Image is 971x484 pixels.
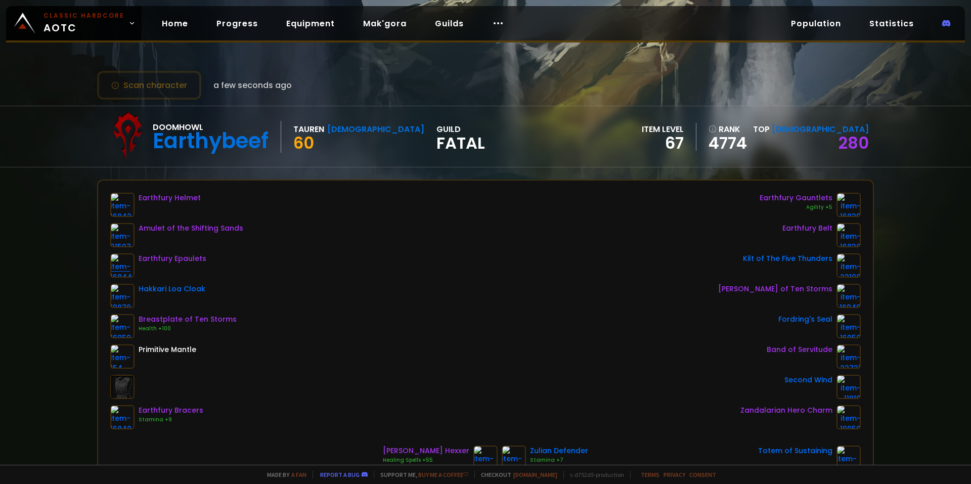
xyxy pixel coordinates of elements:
span: AOTC [43,11,124,35]
img: item-19915 [502,446,526,470]
img: item-16839 [836,193,861,217]
div: Health +100 [139,325,237,333]
div: Primitive Mantle [139,344,196,355]
div: Fordring's Seal [778,314,832,325]
img: item-16840 [110,405,135,429]
a: Guilds [427,13,472,34]
div: Stamina +7 [530,456,588,464]
div: [PERSON_NAME] Hexxer [383,446,469,456]
div: Zulian Defender [530,446,588,456]
span: [DEMOGRAPHIC_DATA] [772,123,869,135]
a: [DOMAIN_NAME] [513,471,557,478]
div: Earthfury Gauntlets [760,193,832,203]
div: Tauren [293,123,324,136]
a: a fan [291,471,306,478]
div: Earthfury Belt [782,223,832,234]
img: item-23200 [836,446,861,470]
div: [DEMOGRAPHIC_DATA] [327,123,424,136]
img: item-21507 [110,223,135,247]
button: Scan character [97,71,201,100]
img: item-154 [110,344,135,369]
div: rank [709,123,747,136]
img: item-19890 [473,446,498,470]
a: Classic HardcoreAOTC [6,6,142,40]
div: Stamina +9 [139,416,203,424]
a: Equipment [278,13,343,34]
div: 67 [642,136,684,151]
div: Doomhowl [153,121,269,134]
img: item-16842 [110,193,135,217]
a: Progress [208,13,266,34]
span: Fatal [436,136,485,151]
div: Amulet of the Shifting Sands [139,223,243,234]
div: item level [642,123,684,136]
a: Statistics [861,13,922,34]
span: Made by [261,471,306,478]
img: item-22721 [836,344,861,369]
a: Buy me a coffee [418,471,468,478]
div: Zandalarian Hero Charm [740,405,832,416]
img: item-11819 [836,375,861,399]
div: Healing Spells +55 [383,456,469,464]
a: Population [783,13,849,34]
div: Top [753,123,869,136]
span: Checkout [474,471,557,478]
a: Consent [689,471,716,478]
a: Report a bug [320,471,360,478]
small: Classic Hardcore [43,11,124,20]
div: Second Wind [784,375,832,385]
div: Agility +5 [760,203,832,211]
a: Terms [641,471,659,478]
img: item-16058 [836,314,861,338]
a: Privacy [664,471,685,478]
img: item-16950 [110,314,135,338]
span: 60 [293,131,314,154]
div: [PERSON_NAME] of Ten Storms [718,284,832,294]
a: Home [154,13,196,34]
div: Breastplate of Ten Storms [139,314,237,325]
div: Earthfury Epaulets [139,253,206,264]
img: item-19870 [110,284,135,308]
img: item-19950 [836,405,861,429]
a: 4774 [709,136,747,151]
img: item-22100 [836,253,861,278]
img: item-16949 [836,284,861,308]
div: Band of Servitude [767,344,832,355]
div: Hakkari Loa Cloak [139,284,205,294]
img: item-16844 [110,253,135,278]
a: 280 [838,131,869,154]
div: Earthfury Bracers [139,405,203,416]
div: Earthfury Helmet [139,193,201,203]
span: Support me, [374,471,468,478]
span: v. d752d5 - production [563,471,624,478]
div: Earthybeef [153,134,269,149]
span: a few seconds ago [213,79,292,92]
div: Totem of Sustaining [758,446,832,456]
div: guild [436,123,485,151]
a: Mak'gora [355,13,415,34]
div: Kilt of The Five Thunders [743,253,832,264]
img: item-16838 [836,223,861,247]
